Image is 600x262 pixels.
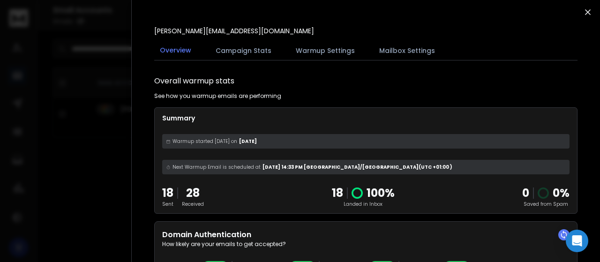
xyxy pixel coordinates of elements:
button: Overview [154,40,197,61]
button: Warmup Settings [290,40,360,61]
p: See how you warmup emails are performing [154,92,281,100]
p: Saved from Spam [522,201,570,208]
p: 18 [332,186,343,201]
p: 28 [182,186,204,201]
strong: 0 [522,185,529,201]
div: [DATE] 14:33 PM [GEOGRAPHIC_DATA]/[GEOGRAPHIC_DATA] (UTC +01:00 ) [162,160,570,174]
p: Summary [162,113,570,123]
p: Received [182,201,204,208]
p: 100 % [367,186,395,201]
button: Mailbox Settings [374,40,441,61]
button: Campaign Stats [210,40,277,61]
span: Next Warmup Email is scheduled at [172,164,261,171]
div: [DATE] [162,134,570,149]
span: Warmup started [DATE] on [172,138,237,145]
div: Open Intercom Messenger [566,230,588,252]
h1: Overall warmup stats [154,75,234,87]
p: Sent [162,201,173,208]
p: How likely are your emails to get accepted? [162,240,570,248]
p: Landed in Inbox [332,201,395,208]
p: 0 % [553,186,570,201]
p: [PERSON_NAME][EMAIL_ADDRESS][DOMAIN_NAME] [154,26,314,36]
p: 18 [162,186,173,201]
h2: Domain Authentication [162,229,570,240]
